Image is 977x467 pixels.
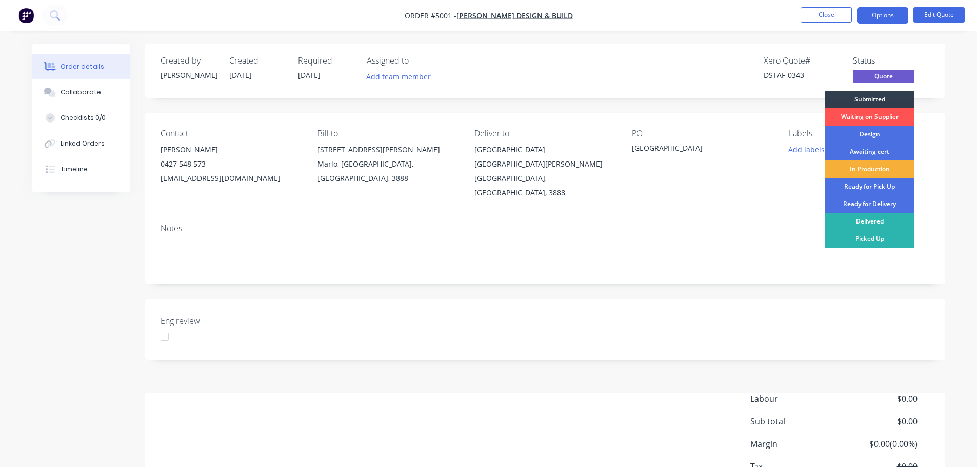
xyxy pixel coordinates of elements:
img: Factory [18,8,34,23]
div: [GEOGRAPHIC_DATA] [474,143,615,157]
button: Order details [32,54,130,79]
div: Created by [161,56,217,66]
span: Sub total [750,415,842,428]
button: Edit Quote [913,7,965,23]
div: [EMAIL_ADDRESS][DOMAIN_NAME] [161,171,301,186]
label: Eng review [161,315,289,327]
div: [GEOGRAPHIC_DATA][GEOGRAPHIC_DATA][PERSON_NAME][GEOGRAPHIC_DATA], [GEOGRAPHIC_DATA], 3888 [474,143,615,200]
span: [DATE] [229,70,252,80]
span: $0.00 [841,415,917,428]
a: [PERSON_NAME] Design & Build [456,11,573,21]
div: Created [229,56,286,66]
span: $0.00 ( 0.00 %) [841,438,917,450]
div: In Production [825,160,914,178]
div: Marlo, [GEOGRAPHIC_DATA], [GEOGRAPHIC_DATA], 3888 [317,157,458,186]
div: [STREET_ADDRESS][PERSON_NAME]Marlo, [GEOGRAPHIC_DATA], [GEOGRAPHIC_DATA], 3888 [317,143,458,186]
div: Delivered [825,213,914,230]
div: Picked Up [825,230,914,248]
button: Options [857,7,908,24]
div: [PERSON_NAME] [161,143,301,157]
div: PO [632,129,772,138]
button: Checklists 0/0 [32,105,130,131]
div: [GEOGRAPHIC_DATA] [632,143,760,157]
div: 0427 548 573 [161,157,301,171]
div: [STREET_ADDRESS][PERSON_NAME] [317,143,458,157]
span: Quote [853,70,914,83]
div: Contact [161,129,301,138]
div: Submitted [825,91,914,108]
div: [GEOGRAPHIC_DATA][PERSON_NAME][GEOGRAPHIC_DATA], [GEOGRAPHIC_DATA], 3888 [474,157,615,200]
div: Linked Orders [61,139,105,148]
span: [DATE] [298,70,321,80]
button: Add labels [783,143,830,156]
div: Assigned to [367,56,469,66]
div: Xero Quote # [764,56,841,66]
button: Timeline [32,156,130,182]
div: Waiting on Supplier [825,108,914,126]
button: Linked Orders [32,131,130,156]
div: Deliver to [474,129,615,138]
div: Order details [61,62,104,71]
div: Awaiting cert [825,143,914,160]
button: Quote [853,70,914,85]
button: Add team member [367,70,436,84]
span: Labour [750,393,842,405]
div: Collaborate [61,88,101,97]
button: Collaborate [32,79,130,105]
div: Labels [789,129,929,138]
div: Required [298,56,354,66]
div: Notes [161,224,930,233]
div: Bill to [317,129,458,138]
button: Close [801,7,852,23]
span: Order #5001 - [405,11,456,21]
div: Status [853,56,930,66]
button: Add team member [361,70,436,84]
span: $0.00 [841,393,917,405]
span: Margin [750,438,842,450]
div: DSTAF-0343 [764,70,841,80]
div: Checklists 0/0 [61,113,106,123]
div: [PERSON_NAME] [161,70,217,80]
div: Design [825,126,914,143]
div: Ready for Delivery [825,195,914,213]
div: Timeline [61,165,88,174]
div: [PERSON_NAME]0427 548 573[EMAIL_ADDRESS][DOMAIN_NAME] [161,143,301,186]
div: Ready for Pick Up [825,178,914,195]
